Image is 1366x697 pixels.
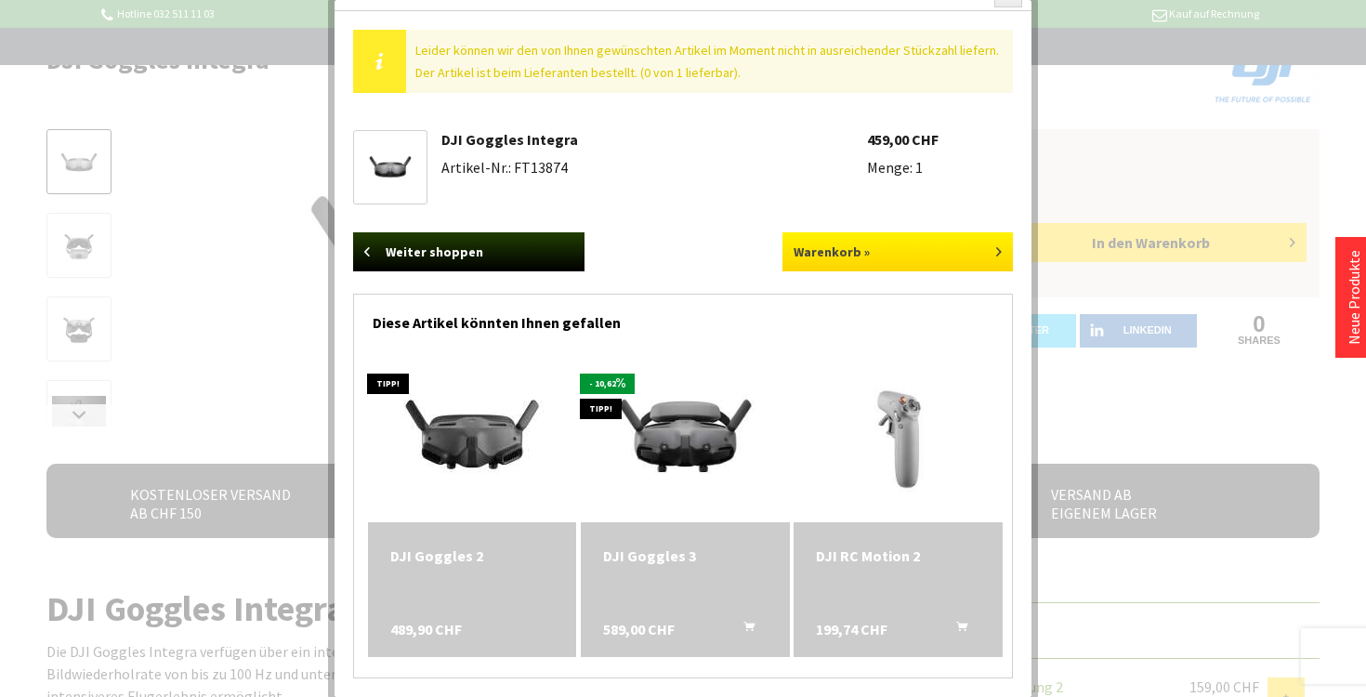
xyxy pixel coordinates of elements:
[406,30,1013,93] div: Leider können wir den von Ihnen gewünschten Artikel im Moment nicht in ausreichender Stückzahl li...
[721,618,766,642] button: In den Warenkorb
[390,545,555,567] a: DJI Goggles 2 489,90 CHF
[816,545,980,567] div: DJI RC Motion 2
[359,136,422,199] a: DJI Goggles Integra
[390,618,462,640] span: 489,90 CHF
[388,355,556,522] img: DJI Goggles 2
[782,232,1014,271] a: Warenkorb »
[816,618,887,640] span: 199,74 CHF
[441,158,867,177] li: Artikel-Nr.: FT13874
[934,618,979,642] button: In den Warenkorb
[603,545,768,567] div: DJI Goggles 3
[441,130,578,149] a: DJI Goggles Integra
[603,545,768,567] a: DJI Goggles 3 589,00 CHF In den Warenkorb
[359,147,422,189] img: DJI Goggles Integra
[581,369,790,508] img: DJI Goggles 3
[816,545,980,567] a: DJI RC Motion 2 199,74 CHF In den Warenkorb
[867,130,1014,149] li: 459,00 CHF
[373,295,993,341] div: Diese Artikel könnten Ihnen gefallen
[794,369,1003,508] img: DJI RC Motion 2
[1345,250,1363,345] a: Neue Produkte
[603,618,675,640] span: 589,00 CHF
[390,545,555,567] div: DJI Goggles 2
[867,158,1014,177] li: Menge: 1
[353,232,584,271] a: Weiter shoppen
